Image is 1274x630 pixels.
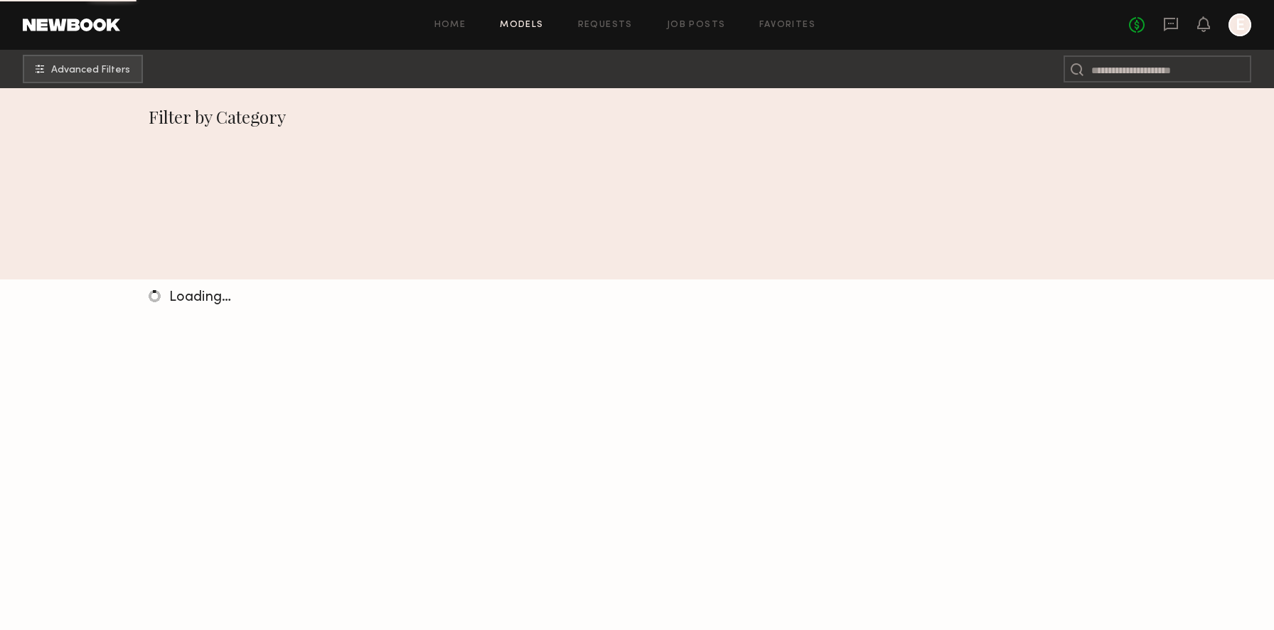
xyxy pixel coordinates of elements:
a: Home [434,21,466,30]
span: Loading… [169,291,231,304]
a: Favorites [759,21,815,30]
a: Job Posts [667,21,726,30]
a: E [1228,14,1251,36]
a: Requests [578,21,633,30]
a: Models [500,21,543,30]
div: Filter by Category [149,105,1126,128]
span: Advanced Filters [51,65,130,75]
button: Advanced Filters [23,55,143,83]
